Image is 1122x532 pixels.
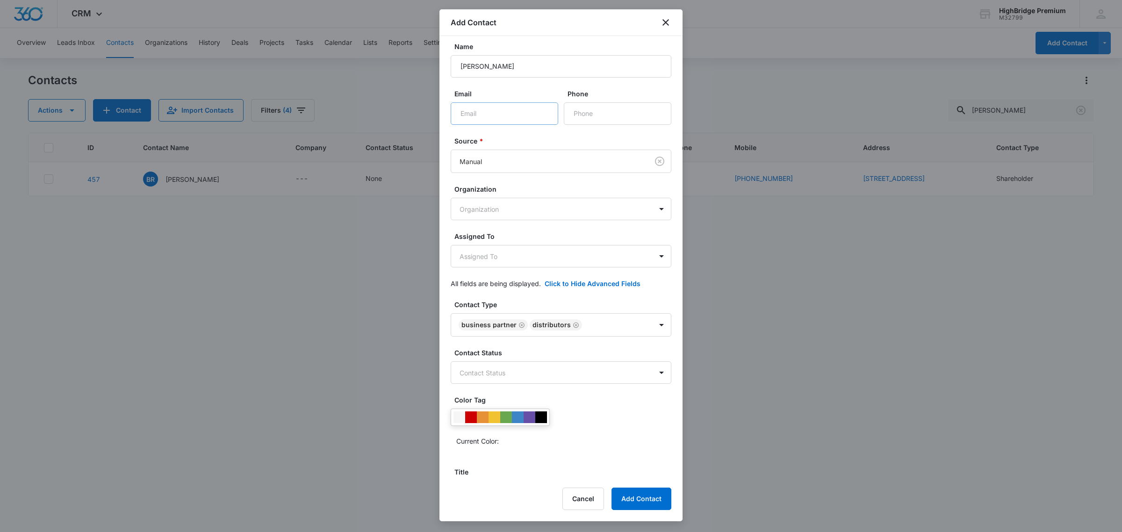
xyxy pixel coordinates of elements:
div: #674ea7 [524,411,535,423]
p: All fields are being displayed. [451,279,541,288]
button: Click to Hide Advanced Fields [545,279,640,288]
label: Title [454,467,675,477]
div: Remove Business Partner [517,322,525,328]
label: Contact Status [454,348,675,358]
div: #6aa84f [500,411,512,423]
input: Email [451,102,558,125]
input: Name [451,55,671,78]
h1: Add Contact [451,17,496,28]
button: Cancel [562,488,604,510]
button: Add Contact [611,488,671,510]
div: #CC0000 [465,411,477,423]
div: #F6F6F6 [453,411,465,423]
input: Phone [564,102,671,125]
label: Assigned To [454,231,675,241]
label: Name [454,42,675,51]
label: Source [454,136,675,146]
label: Color Tag [454,395,675,405]
div: Remove Distributors [571,322,579,328]
label: Email [454,89,562,99]
label: Organization [454,184,675,194]
div: Business Partner [461,322,517,328]
button: Clear [652,154,667,169]
button: close [660,17,671,28]
div: Distributors [532,322,571,328]
label: Phone [568,89,675,99]
label: Contact Type [454,300,675,309]
p: Current Color: [456,436,499,446]
div: #000000 [535,411,547,423]
div: #e69138 [477,411,489,423]
div: #f1c232 [489,411,500,423]
div: #3d85c6 [512,411,524,423]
